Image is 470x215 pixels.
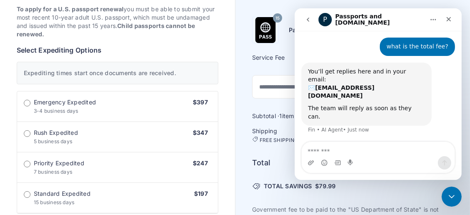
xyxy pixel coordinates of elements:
span: $197 [194,190,208,197]
span: Priority Expedited [34,159,84,167]
h6: Passport: Passport Renewal [15] [289,26,385,34]
iframe: Intercom live chat [442,187,462,207]
span: $ [315,182,336,190]
span: $247 [193,159,208,167]
span: FREE SHIPPING [260,137,298,144]
h6: Select Expediting Options [17,45,218,55]
span: 5 business days [34,138,73,144]
h6: Shipping [252,127,345,144]
span: Standard Expedited [34,190,91,198]
h6: Total [252,157,345,169]
span: 1 [279,112,282,119]
h6: Subtotal · item [252,112,345,120]
span: Rush Expedited [34,129,78,137]
span: $347 [193,129,208,136]
span: 7 business days [34,169,73,175]
div: Expediting times start once documents are received. [17,62,218,84]
h6: Service Fee [252,53,345,62]
span: 79.99 [319,182,336,190]
span: TOTAL SAVINGS [264,182,312,190]
img: Product Name [253,17,278,43]
span: 3-4 business days [34,108,78,114]
span: $397 [193,99,208,106]
span: 15 business days [34,199,75,205]
iframe: Intercom live chat [295,8,462,180]
span: Emergency Expedited [34,98,96,106]
p: you must be able to submit your most recent 10-year adult U.S. passport, which must be undamaged ... [17,5,218,38]
span: 15 [275,13,280,23]
strong: To apply for a U.S. passport renewal [17,5,124,13]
